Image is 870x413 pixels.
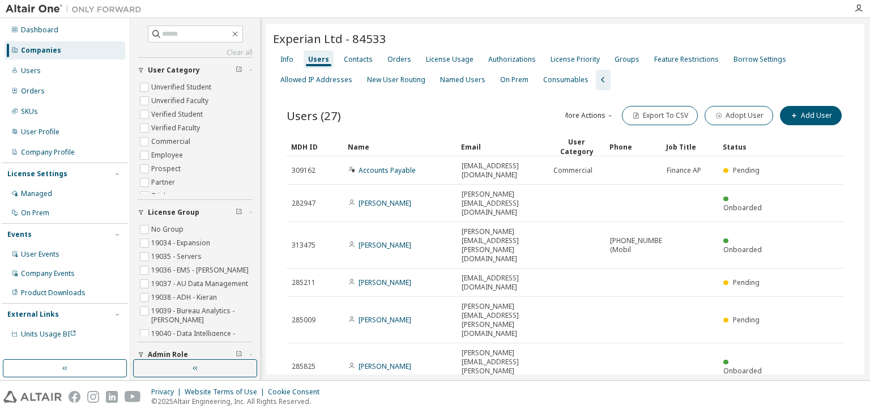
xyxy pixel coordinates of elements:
[551,55,600,64] div: License Priority
[21,329,76,339] span: Units Usage BI
[387,55,411,64] div: Orders
[426,55,474,64] div: License Usage
[21,250,59,259] div: User Events
[69,391,80,403] img: facebook.svg
[292,362,315,371] span: 285825
[780,106,842,125] button: Add User
[87,391,99,403] img: instagram.svg
[723,366,762,376] span: Onboarded
[6,3,147,15] img: Altair One
[280,75,352,84] div: Allowed IP Addresses
[359,165,416,175] a: Accounts Payable
[543,75,588,84] div: Consumables
[138,342,253,367] button: Admin Role
[610,236,668,254] span: [PHONE_NUMBER] (Mobil
[561,106,615,125] button: More Actions
[151,236,212,250] label: 19034 - Expansion
[236,350,242,359] span: Clear filter
[138,200,253,225] button: License Group
[7,230,32,239] div: Events
[21,208,49,218] div: On Prem
[268,388,326,397] div: Cookie Consent
[553,166,592,175] span: Commercial
[723,203,762,212] span: Onboarded
[151,223,186,236] label: No Group
[462,161,543,180] span: [EMAIL_ADDRESS][DOMAIN_NAME]
[462,348,543,385] span: [PERSON_NAME][EMAIL_ADDRESS][PERSON_NAME][DOMAIN_NAME]
[236,66,242,75] span: Clear filter
[348,138,452,156] div: Name
[666,138,714,156] div: Job Title
[359,278,411,287] a: [PERSON_NAME]
[3,391,62,403] img: altair_logo.svg
[733,278,760,287] span: Pending
[148,350,188,359] span: Admin Role
[151,108,205,121] label: Verified Student
[21,127,59,137] div: User Profile
[21,288,86,297] div: Product Downloads
[21,107,38,116] div: SKUs
[151,291,219,304] label: 19038 - ADH - Kieran
[21,46,61,55] div: Companies
[654,55,719,64] div: Feature Restrictions
[308,55,329,64] div: Users
[359,361,411,371] a: [PERSON_NAME]
[21,148,75,157] div: Company Profile
[359,315,411,325] a: [PERSON_NAME]
[292,278,315,287] span: 285211
[359,240,411,250] a: [PERSON_NAME]
[151,94,211,108] label: Unverified Faculty
[21,25,58,35] div: Dashboard
[461,138,544,156] div: Email
[462,274,543,292] span: [EMAIL_ADDRESS][DOMAIN_NAME]
[151,388,185,397] div: Privacy
[151,162,183,176] label: Prospect
[151,135,193,148] label: Commercial
[723,138,770,156] div: Status
[273,31,386,46] span: Experian Ltd - 84533
[488,55,536,64] div: Authorizations
[151,277,250,291] label: 19037 - AU Data Management
[280,55,293,64] div: Info
[151,121,202,135] label: Verified Faculty
[292,199,315,208] span: 282947
[705,106,773,125] button: Adopt User
[292,241,315,250] span: 313475
[106,391,118,403] img: linkedin.svg
[733,315,760,325] span: Pending
[462,227,543,263] span: [PERSON_NAME][EMAIL_ADDRESS][PERSON_NAME][DOMAIN_NAME]
[21,189,52,198] div: Managed
[500,75,528,84] div: On Prem
[292,166,315,175] span: 309162
[553,137,600,156] div: User Category
[151,250,204,263] label: 19035 - Servers
[462,190,543,217] span: [PERSON_NAME][EMAIL_ADDRESS][DOMAIN_NAME]
[151,148,185,162] label: Employee
[151,189,168,203] label: Trial
[151,263,251,277] label: 19036 - EMS - [PERSON_NAME]
[151,397,326,406] p: © 2025 Altair Engineering, Inc. All Rights Reserved.
[440,75,485,84] div: Named Users
[462,302,543,338] span: [PERSON_NAME][EMAIL_ADDRESS][PERSON_NAME][DOMAIN_NAME]
[291,138,339,156] div: MDH ID
[185,388,268,397] div: Website Terms of Use
[125,391,141,403] img: youtube.svg
[148,208,199,217] span: License Group
[21,269,75,278] div: Company Events
[138,48,253,57] a: Clear all
[148,66,200,75] span: User Category
[287,108,341,124] span: Users (27)
[723,245,762,254] span: Onboarded
[151,176,177,189] label: Partner
[7,169,67,178] div: License Settings
[151,80,214,94] label: Unverified Student
[292,316,315,325] span: 285009
[236,208,242,217] span: Clear filter
[622,106,698,125] button: Export To CSV
[367,75,425,84] div: New User Routing
[359,198,411,208] a: [PERSON_NAME]
[733,55,786,64] div: Borrow Settings
[609,138,657,156] div: Phone
[151,327,253,350] label: 19040 - Data Intelligence - [PERSON_NAME]
[21,66,41,75] div: Users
